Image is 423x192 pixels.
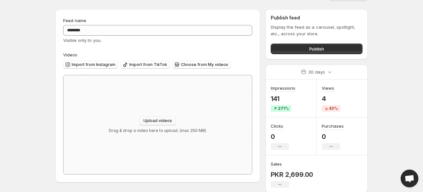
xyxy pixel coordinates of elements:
div: Open chat [401,170,418,187]
h3: Clicks [271,123,283,129]
h3: Views [322,85,334,91]
span: 43% [329,106,338,111]
p: Drag & drop a video here to upload. (max 250 MB) [109,128,206,133]
h3: Impressions [271,85,295,91]
p: 141 [271,95,295,103]
span: Upload videos [143,118,172,123]
p: Display the feed as a carousel, spotlight, etc., across your store. [271,24,362,37]
button: Choose from My videos [172,61,231,69]
span: 271% [278,106,289,111]
button: Import from TikTok [121,61,170,69]
span: Import from Instagram [72,62,115,67]
button: Publish [271,44,362,54]
button: Import from Instagram [63,61,118,69]
span: Import from TikTok [129,62,167,67]
span: Publish [309,46,324,52]
p: 0 [271,133,289,141]
p: 0 [322,133,344,141]
button: Upload videos [139,116,176,125]
p: 4 [322,95,340,103]
p: 30 days [308,69,325,75]
h3: Sales [271,161,282,167]
h2: Publish feed [271,15,362,21]
p: PKR 2,699.00 [271,171,313,178]
span: Feed name [63,18,86,23]
h3: Purchases [322,123,344,129]
span: Videos [63,52,77,57]
span: Visible only to you. [63,38,102,43]
span: Choose from My videos [181,62,228,67]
